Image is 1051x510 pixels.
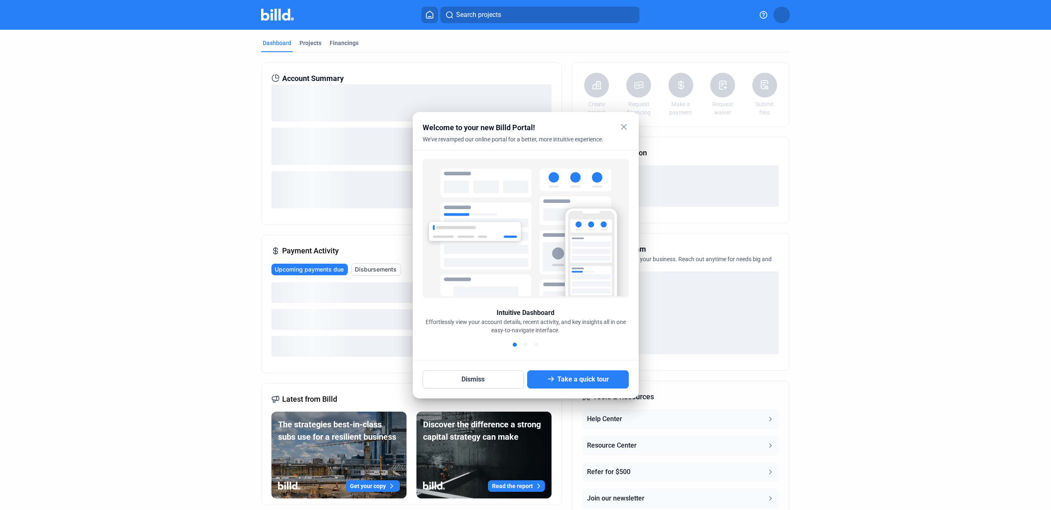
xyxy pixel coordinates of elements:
div: Welcome to your new Billd Portal! [423,122,608,133]
div: Effortlessly view your account details, recent activity, and key insights all in one easy-to-navi... [423,318,629,334]
mat-icon: close [619,122,629,132]
div: Intuitive Dashboard [497,308,554,318]
div: We've revamped our online portal for a better, more intuitive experience. [423,135,608,153]
button: Dismiss [423,370,524,388]
button: Take a quick tour [527,370,629,388]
